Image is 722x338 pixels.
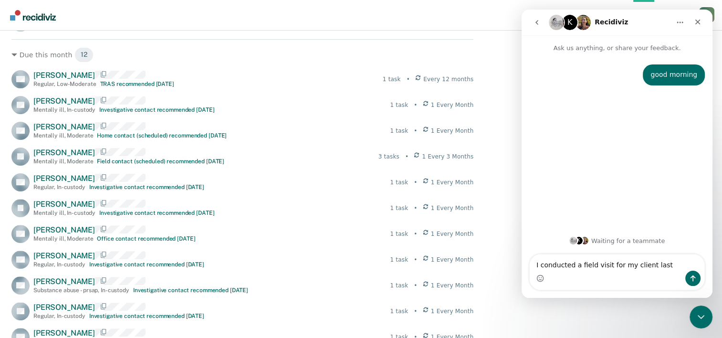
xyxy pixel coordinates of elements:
span: 1 Every Month [431,101,474,109]
div: Investigative contact recommended [DATE] [89,261,204,268]
div: Regular , In-custody [33,261,85,268]
div: 1 task [390,230,408,238]
div: Field contact (scheduled) recommended [DATE] [97,158,224,165]
div: • [414,255,417,264]
div: 1 task [383,75,401,84]
div: • [414,178,417,187]
div: 1 task [390,204,408,212]
div: • [407,75,410,84]
span: [PERSON_NAME] [33,71,95,80]
div: 1 task [390,178,408,187]
div: Mentally ill , Moderate [33,235,93,242]
iframe: Intercom live chat [522,10,712,298]
span: 1 Every Month [431,178,474,187]
div: Regular , In-custody [33,184,85,190]
div: Investigative contact recommended [DATE] [89,313,204,319]
div: 1 task [390,307,408,316]
span: [PERSON_NAME] [33,225,95,234]
div: Investigative contact recommended [DATE] [133,287,248,294]
span: 1 Every Month [431,281,474,290]
span: [PERSON_NAME] [33,277,95,286]
div: • [414,127,417,135]
div: • [414,281,417,290]
div: Mentally ill , In-custody [33,210,95,216]
span: 1 Every Month [431,204,474,212]
span: 1 Every Month [431,255,474,264]
span: 1 Every Month [431,127,474,135]
img: Recidiviz [10,10,56,21]
div: TRAS recommended [DATE] [100,81,174,87]
div: • [414,204,417,212]
div: Regular , Low-Moderate [33,81,96,87]
span: [PERSON_NAME] [33,200,95,209]
span: [PERSON_NAME] [33,328,95,338]
div: 1 task [390,101,408,109]
iframe: Intercom live chat [690,306,712,328]
div: Investigative contact recommended [DATE] [99,106,214,113]
div: 1 task [390,127,408,135]
span: [PERSON_NAME] [33,303,95,312]
div: Regular , In-custody [33,313,85,319]
div: • [405,152,408,161]
span: [PERSON_NAME] [33,122,95,131]
div: Mentally ill , Moderate [33,158,93,165]
div: 1 task [390,255,408,264]
span: 1 Every Month [431,230,474,238]
div: Mentally ill , Moderate [33,132,93,139]
div: • [414,307,417,316]
span: [PERSON_NAME] [33,251,95,260]
div: R F [699,7,714,22]
span: 1 Every 3 Months [422,152,473,161]
div: 1 task [390,281,408,290]
div: • [414,230,417,238]
span: Every 12 months [423,75,473,84]
span: 12 [74,47,94,63]
span: [PERSON_NAME] [33,174,95,183]
span: [PERSON_NAME] [33,148,95,157]
div: Investigative contact recommended [DATE] [89,184,204,190]
div: Home contact (scheduled) recommended [DATE] [97,132,227,139]
div: Investigative contact recommended [DATE] [99,210,214,216]
div: Substance abuse - prsap , In-custody [33,287,129,294]
div: Office contact recommended [DATE] [97,235,195,242]
div: 3 tasks [378,152,399,161]
span: 1 Every Month [431,307,474,316]
button: Profile dropdown button [699,7,714,22]
div: Mentally ill , In-custody [33,106,95,113]
div: • [414,101,417,109]
div: Due this month 12 [11,47,473,63]
span: [PERSON_NAME] [33,96,95,106]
